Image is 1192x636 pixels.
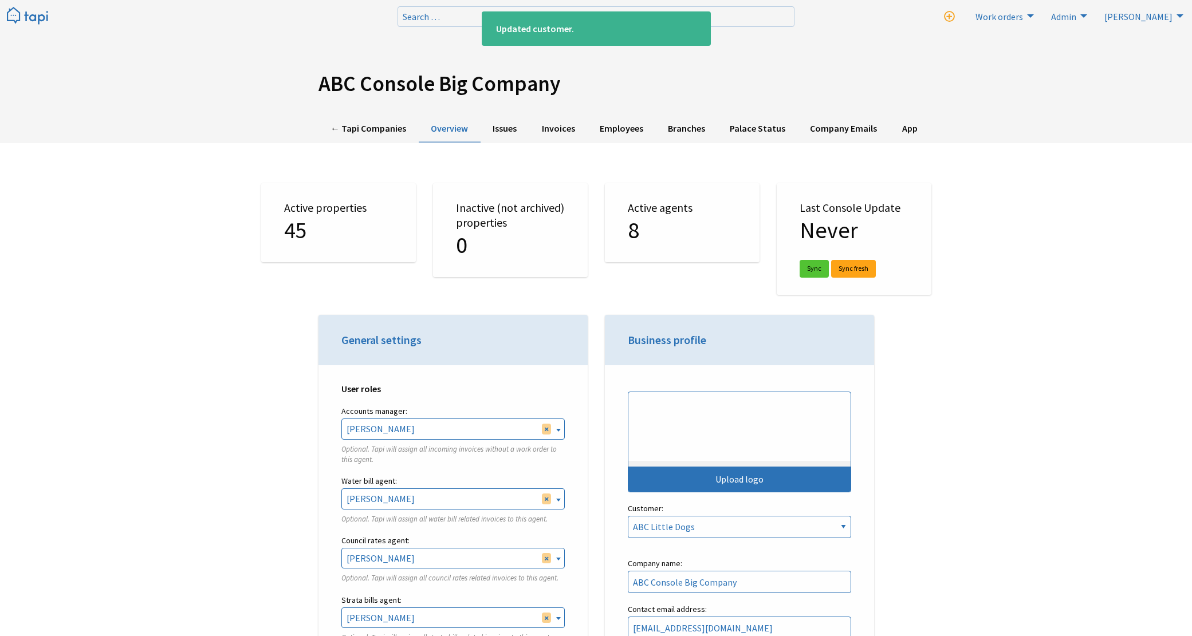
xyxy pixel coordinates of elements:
a: Company Emails [798,115,890,143]
p: Optional. Tapi will assign all council rates related invoices to this agent. [341,573,565,583]
span: [PERSON_NAME] [1104,11,1173,22]
label: Accounts manager: [341,404,565,418]
img: Tapi logo [7,7,48,26]
button: Upload logo [628,392,851,492]
a: Sync fresh [831,260,876,278]
span: Work orders [975,11,1023,22]
span: Anna Pengelly [342,489,564,508]
span: Remove all items [542,493,551,504]
select: Customer: [628,516,851,538]
span: Remove all items [542,424,551,434]
a: Palace Status [718,115,798,143]
a: Invoices [529,115,587,143]
span: Remove all items [542,553,551,563]
div: Inactive (not archived) properties [433,183,588,277]
div: Updated customer. [482,11,711,46]
a: Work orders [969,7,1037,25]
div: Last Console Update [777,183,931,295]
a: Admin [1044,7,1090,25]
strong: User roles [341,383,381,394]
a: App [890,115,930,143]
span: Rebekah Osborne [341,548,565,568]
span: Rebekah Osborne [342,548,564,568]
p: Optional. Tapi will assign all water bill related invoices to this agent. [341,514,565,524]
span: Taylor Coleman [341,607,565,628]
li: Josh [1097,7,1186,25]
label: Customer: [628,501,851,547]
a: Branches [655,115,717,143]
a: Issues [481,115,529,143]
input: Company name: [628,571,851,593]
label: Company name: [628,556,851,593]
div: Active agents [605,183,760,262]
span: Remove all items [542,613,551,623]
a: [PERSON_NAME] [1097,7,1186,25]
span: Search … [403,11,440,22]
span: 8 [628,216,639,244]
span: Josh Sali [341,418,565,439]
span: Anna Pengelly [341,488,565,509]
label: Water bill agent: [341,474,565,488]
span: Taylor Coleman [342,608,564,627]
span: 0 [456,231,467,259]
a: Sync [800,260,829,278]
h3: Business profile [628,332,851,348]
h3: General settings [341,332,565,348]
div: Active properties [261,183,416,262]
a: ← Tapi Companies [318,115,419,143]
i: New work order [944,11,955,22]
div: Upload logo [628,467,851,492]
label: Strata bills agent: [341,593,565,607]
span: Never [800,216,858,244]
a: Employees [587,115,655,143]
a: Overview [419,115,481,143]
span: Josh Sali [342,419,564,439]
h1: ABC Console Big Company [318,71,874,97]
label: Council rates agent: [341,534,565,548]
span: 45 [284,216,307,244]
p: Optional. Tapi will assign all incoming invoices without a work order to this agent. [341,444,565,465]
span: Admin [1051,11,1076,22]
